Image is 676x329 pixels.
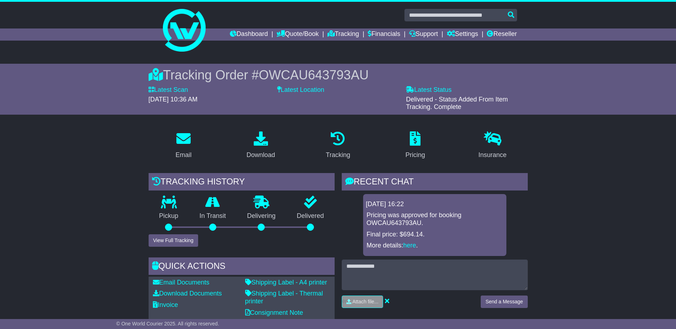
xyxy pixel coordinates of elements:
a: Download [242,129,280,162]
div: Download [247,150,275,160]
a: Invoice [153,301,178,308]
a: Dashboard [230,28,268,41]
button: Send a Message [481,296,527,308]
a: here [403,242,416,249]
div: [DATE] 16:22 [366,200,504,208]
a: Support [409,28,438,41]
p: Delivered [286,212,335,220]
a: Quote/Book [277,28,319,41]
div: Insurance [479,150,507,160]
a: Consignment Note [245,309,303,316]
a: Settings [447,28,478,41]
p: Pickup [149,212,189,220]
label: Latest Status [406,86,451,94]
a: Shipping Label - Thermal printer [245,290,323,305]
p: More details: . [367,242,503,250]
span: [DATE] 10:36 AM [149,96,198,103]
div: RECENT CHAT [342,173,528,192]
a: Tracking [321,129,355,162]
div: Tracking Order # [149,67,528,83]
a: Email Documents [153,279,210,286]
p: Delivering [237,212,287,220]
span: OWCAU643793AU [259,68,368,82]
div: Tracking [326,150,350,160]
a: Pricing [401,129,430,162]
div: Email [175,150,191,160]
a: Shipping Label - A4 printer [245,279,327,286]
a: Download Documents [153,290,222,297]
label: Latest Scan [149,86,188,94]
p: Final price: $694.14. [367,231,503,239]
span: © One World Courier 2025. All rights reserved. [116,321,219,327]
div: Quick Actions [149,257,335,277]
a: Reseller [487,28,517,41]
a: Insurance [474,129,511,162]
div: Pricing [406,150,425,160]
p: Pricing was approved for booking OWCAU643793AU. [367,211,503,227]
a: Tracking [327,28,359,41]
a: Email [171,129,196,162]
div: Tracking history [149,173,335,192]
button: View Full Tracking [149,234,198,247]
a: Financials [368,28,400,41]
p: In Transit [189,212,237,220]
label: Latest Location [277,86,324,94]
span: Delivered - Status Added From Item Tracking. Complete [406,96,508,111]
